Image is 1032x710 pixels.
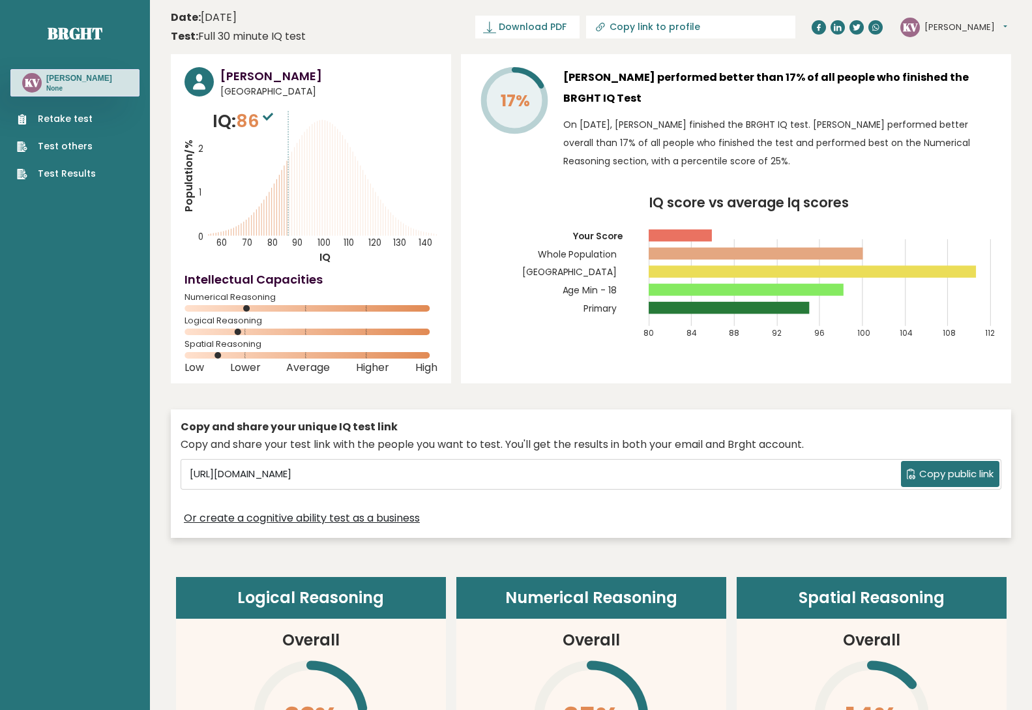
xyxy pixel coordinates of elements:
span: Numerical Reasoning [184,295,437,300]
tspan: 88 [729,328,739,338]
b: Date: [171,10,201,25]
tspan: 110 [344,237,355,250]
h3: [PERSON_NAME] [46,73,112,83]
tspan: 84 [686,328,697,338]
tspan: Population/% [181,140,196,212]
a: Or create a cognitive ability test as a business [184,510,420,526]
button: [PERSON_NAME] [924,21,1007,34]
h3: [PERSON_NAME] [220,67,437,85]
tspan: IQ [319,250,331,265]
span: Low [184,365,204,370]
tspan: 100 [317,237,331,250]
tspan: 60 [216,237,227,250]
div: Copy and share your test link with the people you want to test. You'll get the results in both yo... [181,437,1001,452]
span: High [415,365,437,370]
tspan: 100 [857,328,870,338]
a: Test others [17,140,96,153]
p: None [46,84,112,93]
text: KV [903,19,918,34]
h3: Overall [282,629,340,652]
div: Copy and share your unique IQ test link [181,419,1001,435]
tspan: 130 [393,237,406,250]
a: Brght [48,23,102,44]
tspan: 120 [368,237,381,250]
tspan: 140 [419,237,432,250]
tspan: 0 [198,231,203,243]
tspan: Age Min - 18 [562,284,617,297]
a: Retake test [17,112,96,126]
time: [DATE] [171,10,237,25]
span: Spatial Reasoning [184,342,437,347]
tspan: 80 [643,328,654,338]
tspan: Primary [583,302,617,315]
tspan: 108 [943,328,956,338]
a: Test Results [17,167,96,181]
p: On [DATE], [PERSON_NAME] finished the BRGHT IQ test. [PERSON_NAME] performed better overall than ... [563,115,997,170]
tspan: 90 [292,237,302,250]
a: Download PDF [475,16,580,38]
header: Numerical Reasoning [456,577,726,619]
header: Spatial Reasoning [737,577,1007,619]
tspan: Your Score [572,229,623,243]
text: KV [25,75,40,90]
tspan: 96 [815,328,825,338]
h3: Overall [843,629,900,652]
div: Full 30 minute IQ test [171,29,306,44]
h3: [PERSON_NAME] performed better than 17% of all people who finished the BRGHT IQ Test [563,67,997,109]
button: Copy public link [901,461,999,487]
tspan: 2 [198,143,203,155]
h4: Intellectual Capacities [184,271,437,288]
tspan: 1 [199,186,201,199]
tspan: 80 [267,237,278,250]
tspan: 17% [501,89,530,112]
tspan: [GEOGRAPHIC_DATA] [522,266,617,279]
tspan: 112 [986,328,995,338]
h3: Overall [563,629,620,652]
tspan: 92 [772,328,782,338]
p: IQ: [213,108,276,134]
tspan: Whole Population [537,248,617,261]
span: 86 [236,109,276,133]
span: Logical Reasoning [184,318,437,323]
tspan: 104 [900,328,913,338]
header: Logical Reasoning [176,577,446,619]
span: Average [286,365,330,370]
span: Download PDF [499,20,567,34]
b: Test: [171,29,198,44]
tspan: IQ score vs average Iq scores [649,193,849,212]
tspan: 70 [242,237,252,250]
span: Higher [356,365,389,370]
span: Lower [230,365,261,370]
span: Copy public link [919,467,994,482]
span: [GEOGRAPHIC_DATA] [220,85,437,98]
